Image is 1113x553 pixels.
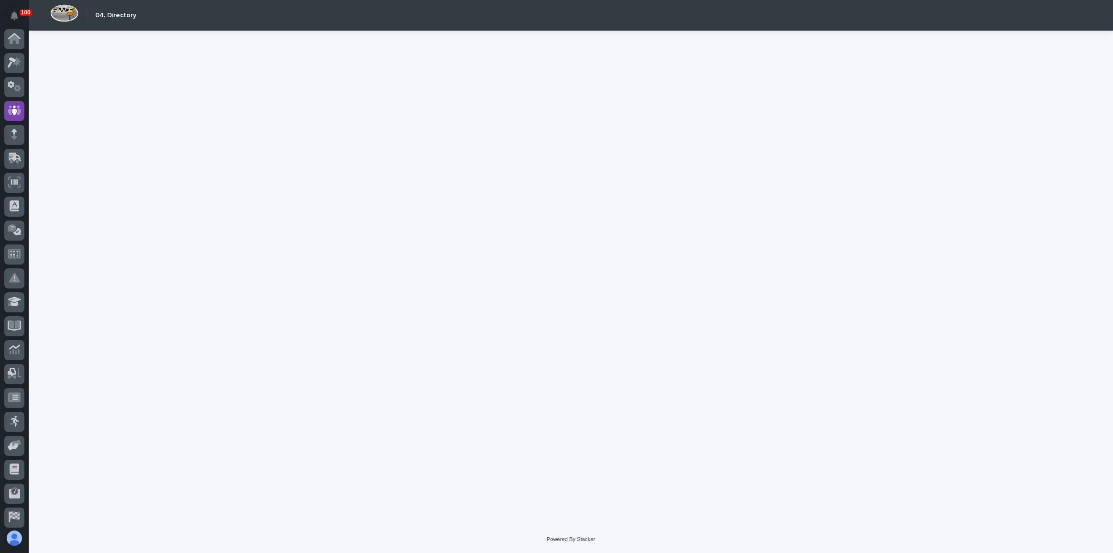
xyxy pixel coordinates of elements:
a: Powered By Stacker [547,536,595,542]
button: Notifications [4,6,24,26]
h2: 04. Directory [95,11,136,20]
p: 100 [21,9,31,16]
button: users-avatar [4,528,24,548]
div: Notifications100 [12,11,24,27]
img: Workspace Logo [50,4,78,22]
